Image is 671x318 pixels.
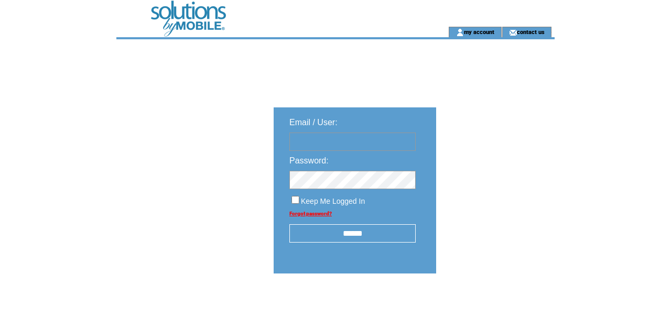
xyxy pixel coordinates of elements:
span: Password: [289,156,329,165]
a: Forgot password? [289,211,332,216]
img: account_icon.gif [456,28,464,37]
a: contact us [517,28,545,35]
a: my account [464,28,494,35]
span: Keep Me Logged In [301,197,365,205]
img: transparent.png [467,300,519,313]
span: Email / User: [289,118,338,127]
img: contact_us_icon.gif [509,28,517,37]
